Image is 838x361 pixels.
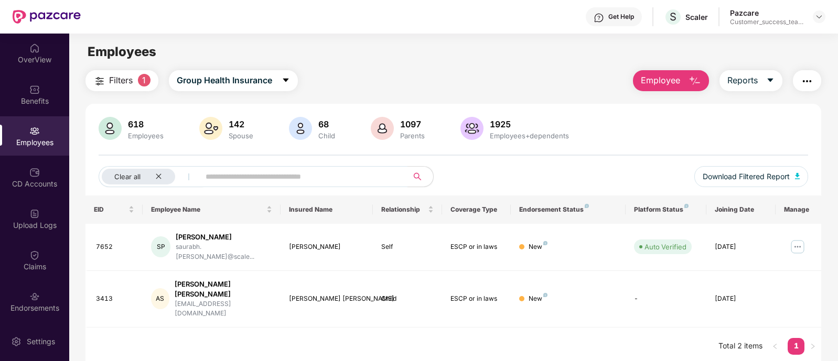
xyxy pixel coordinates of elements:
span: Clear all [114,172,141,181]
div: Auto Verified [644,242,686,252]
img: svg+xml;base64,PHN2ZyBpZD0iU2V0dGluZy0yMHgyMCIgeG1sbnM9Imh0dHA6Ly93d3cudzMub3JnLzIwMDAvc3ZnIiB3aW... [11,336,22,347]
img: svg+xml;base64,PHN2ZyB4bWxucz0iaHR0cDovL3d3dy53My5vcmcvMjAwMC9zdmciIHdpZHRoPSI4IiBoZWlnaHQ9IjgiIH... [543,241,547,245]
span: close [155,173,162,180]
th: Insured Name [281,195,372,224]
div: [PERSON_NAME] [289,242,364,252]
span: left [772,343,778,349]
span: Filters [109,74,133,87]
div: SP [151,236,170,257]
span: S [670,10,676,23]
img: svg+xml;base64,PHN2ZyB4bWxucz0iaHR0cDovL3d3dy53My5vcmcvMjAwMC9zdmciIHdpZHRoPSI4IiBoZWlnaHQ9IjgiIH... [684,204,689,208]
div: saurabh.[PERSON_NAME]@scale... [176,242,272,262]
span: Reports [727,74,758,87]
th: Joining Date [706,195,776,224]
span: Employee [641,74,680,87]
button: Group Health Insurancecaret-down [169,70,298,91]
img: svg+xml;base64,PHN2ZyB4bWxucz0iaHR0cDovL3d3dy53My5vcmcvMjAwMC9zdmciIHhtbG5zOnhsaW5rPSJodHRwOi8vd3... [689,75,701,87]
div: [PERSON_NAME] [176,232,272,242]
div: 142 [227,119,255,129]
img: svg+xml;base64,PHN2ZyB4bWxucz0iaHR0cDovL3d3dy53My5vcmcvMjAwMC9zdmciIHdpZHRoPSI4IiBoZWlnaHQ9IjgiIH... [585,204,589,208]
li: Total 2 items [718,338,762,355]
div: Spouse [227,132,255,140]
th: Relationship [373,195,442,224]
button: Reportscaret-down [719,70,782,91]
img: svg+xml;base64,PHN2ZyB4bWxucz0iaHR0cDovL3d3dy53My5vcmcvMjAwMC9zdmciIHhtbG5zOnhsaW5rPSJodHRwOi8vd3... [795,173,800,179]
img: svg+xml;base64,PHN2ZyBpZD0iSGVscC0zMngzMiIgeG1sbnM9Imh0dHA6Ly93d3cudzMub3JnLzIwMDAvc3ZnIiB3aWR0aD... [594,13,604,23]
div: ESCP or in laws [450,242,503,252]
th: Manage [776,195,822,224]
img: svg+xml;base64,PHN2ZyBpZD0iSG9tZSIgeG1sbnM9Imh0dHA6Ly93d3cudzMub3JnLzIwMDAvc3ZnIiB3aWR0aD0iMjAiIG... [29,43,40,53]
img: svg+xml;base64,PHN2ZyBpZD0iQ2xhaW0iIHhtbG5zPSJodHRwOi8vd3d3LnczLm9yZy8yMDAwL3N2ZyIgd2lkdGg9IjIwIi... [29,250,40,260]
div: 618 [126,119,166,129]
div: Get Help [608,13,634,21]
span: Employee Name [151,205,264,214]
img: svg+xml;base64,PHN2ZyBpZD0iRW1wbG95ZWVzIiB4bWxucz0iaHR0cDovL3d3dy53My5vcmcvMjAwMC9zdmciIHdpZHRoPS... [29,126,40,136]
div: New [529,242,547,252]
div: [EMAIL_ADDRESS][DOMAIN_NAME] [175,299,273,319]
div: [PERSON_NAME] [PERSON_NAME] [289,294,364,304]
li: Next Page [804,338,821,355]
div: [DATE] [715,242,767,252]
div: Customer_success_team_lead [730,18,803,26]
div: Parents [398,132,427,140]
button: right [804,338,821,355]
img: svg+xml;base64,PHN2ZyB4bWxucz0iaHR0cDovL3d3dy53My5vcmcvMjAwMC9zdmciIHdpZHRoPSI4IiBoZWlnaHQ9IjgiIH... [543,293,547,297]
th: Coverage Type [442,195,511,224]
img: svg+xml;base64,PHN2ZyB4bWxucz0iaHR0cDovL3d3dy53My5vcmcvMjAwMC9zdmciIHhtbG5zOnhsaW5rPSJodHRwOi8vd3... [289,117,312,140]
a: 1 [788,338,804,354]
button: Filters1 [85,70,158,91]
span: right [810,343,816,349]
img: svg+xml;base64,PHN2ZyB4bWxucz0iaHR0cDovL3d3dy53My5vcmcvMjAwMC9zdmciIHdpZHRoPSIyNCIgaGVpZ2h0PSIyNC... [801,75,813,87]
button: Download Filtered Report [694,166,809,187]
div: 7652 [96,242,135,252]
span: Group Health Insurance [177,74,272,87]
img: svg+xml;base64,PHN2ZyBpZD0iQmVuZWZpdHMiIHhtbG5zPSJodHRwOi8vd3d3LnczLm9yZy8yMDAwL3N2ZyIgd2lkdGg9Ij... [29,84,40,95]
div: Scaler [685,12,708,22]
img: svg+xml;base64,PHN2ZyBpZD0iRHJvcGRvd24tMzJ4MzIiIHhtbG5zPSJodHRwOi8vd3d3LnczLm9yZy8yMDAwL3N2ZyIgd2... [815,13,823,21]
div: Employees+dependents [488,132,571,140]
img: svg+xml;base64,PHN2ZyBpZD0iVXBsb2FkX0xvZ3MiIGRhdGEtbmFtZT0iVXBsb2FkIExvZ3MiIHhtbG5zPSJodHRwOi8vd3... [29,209,40,219]
td: - [626,271,706,328]
th: EID [85,195,143,224]
li: Previous Page [767,338,783,355]
div: 1925 [488,119,571,129]
div: 1097 [398,119,427,129]
button: left [767,338,783,355]
span: caret-down [282,76,290,85]
span: Relationship [381,205,426,214]
button: Clear allclose [99,166,203,187]
div: [PERSON_NAME] [PERSON_NAME] [175,279,273,299]
div: AS [151,288,169,309]
button: search [407,166,434,187]
span: caret-down [766,76,775,85]
img: svg+xml;base64,PHN2ZyB4bWxucz0iaHR0cDovL3d3dy53My5vcmcvMjAwMC9zdmciIHhtbG5zOnhsaW5rPSJodHRwOi8vd3... [460,117,484,140]
div: Child [316,132,337,140]
img: svg+xml;base64,PHN2ZyB4bWxucz0iaHR0cDovL3d3dy53My5vcmcvMjAwMC9zdmciIHhtbG5zOnhsaW5rPSJodHRwOi8vd3... [99,117,122,140]
li: 1 [788,338,804,355]
span: Download Filtered Report [703,171,790,182]
span: Employees [88,44,156,59]
button: Employee [633,70,709,91]
th: Employee Name [143,195,281,224]
div: Settings [24,336,58,347]
img: svg+xml;base64,PHN2ZyB4bWxucz0iaHR0cDovL3d3dy53My5vcmcvMjAwMC9zdmciIHhtbG5zOnhsaW5rPSJodHRwOi8vd3... [371,117,394,140]
div: Child [381,294,434,304]
div: [DATE] [715,294,767,304]
div: Employees [126,132,166,140]
div: 3413 [96,294,135,304]
img: manageButton [789,238,806,255]
div: Endorsement Status [519,205,617,214]
div: New [529,294,547,304]
div: Platform Status [634,205,698,214]
span: 1 [138,74,151,86]
img: svg+xml;base64,PHN2ZyBpZD0iQ0RfQWNjb3VudHMiIGRhdGEtbmFtZT0iQ0QgQWNjb3VudHMiIHhtbG5zPSJodHRwOi8vd3... [29,167,40,178]
span: EID [94,205,127,214]
img: New Pazcare Logo [13,10,81,24]
div: Pazcare [730,8,803,18]
img: svg+xml;base64,PHN2ZyBpZD0iRW5kb3JzZW1lbnRzIiB4bWxucz0iaHR0cDovL3d3dy53My5vcmcvMjAwMC9zdmciIHdpZH... [29,291,40,302]
span: search [407,172,428,181]
img: svg+xml;base64,PHN2ZyB4bWxucz0iaHR0cDovL3d3dy53My5vcmcvMjAwMC9zdmciIHdpZHRoPSIyNCIgaGVpZ2h0PSIyNC... [93,75,106,87]
div: 68 [316,119,337,129]
div: ESCP or in laws [450,294,503,304]
img: svg+xml;base64,PHN2ZyB4bWxucz0iaHR0cDovL3d3dy53My5vcmcvMjAwMC9zdmciIHhtbG5zOnhsaW5rPSJodHRwOi8vd3... [199,117,222,140]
